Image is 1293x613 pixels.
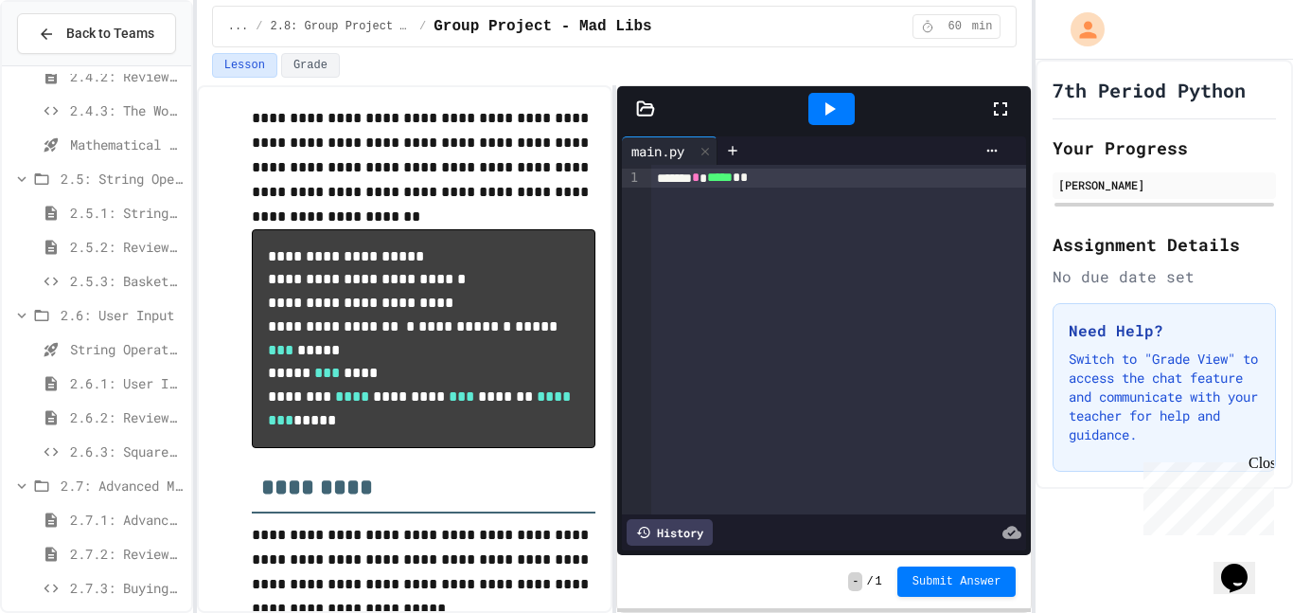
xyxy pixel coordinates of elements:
[70,407,184,427] span: 2.6.2: Review - User Input
[8,8,131,120] div: Chat with us now!Close
[70,203,184,223] span: 2.5.1: String Operators
[622,169,641,188] div: 1
[212,53,277,78] button: Lesson
[70,66,184,86] span: 2.4.2: Review - Mathematical Operators
[940,19,970,34] span: 60
[256,19,262,34] span: /
[17,13,176,54] button: Back to Teams
[70,510,184,530] span: 2.7.1: Advanced Math
[70,373,184,393] span: 2.6.1: User Input
[61,169,184,189] span: 2.5: String Operators
[1051,8,1109,51] div: My Account
[876,574,882,589] span: 1
[1069,319,1260,342] h3: Need Help?
[1053,265,1276,288] div: No due date set
[70,578,184,598] span: 2.7.3: Buying Basketballs
[70,339,184,359] span: String Operators - Quiz
[228,19,249,34] span: ...
[622,136,717,165] div: main.py
[70,135,184,154] span: Mathematical Operators - Quiz
[1136,455,1274,535] iframe: chat widget
[1058,176,1270,193] div: [PERSON_NAME]
[70,544,184,564] span: 2.7.2: Review - Advanced Math
[1053,77,1246,103] h1: 7th Period Python
[61,476,184,496] span: 2.7: Advanced Math
[271,19,413,34] span: 2.8: Group Project - Mad Libs
[70,237,184,257] span: 2.5.2: Review - String Operators
[281,53,340,78] button: Grade
[70,100,184,120] span: 2.4.3: The World's Worst [PERSON_NAME] Market
[972,19,993,34] span: min
[66,24,154,44] span: Back to Teams
[627,519,713,546] div: History
[70,442,184,461] span: 2.6.3: Squares and Circles
[912,574,1001,589] span: Submit Answer
[1069,350,1260,444] p: Switch to "Grade View" to access the chat feature and communicate with your teacher for help and ...
[622,141,694,161] div: main.py
[70,271,184,291] span: 2.5.3: Basketballs and Footballs
[1053,231,1276,258] h2: Assignment Details
[866,574,873,589] span: /
[1213,537,1274,594] iframe: chat widget
[419,19,426,34] span: /
[897,567,1017,597] button: Submit Answer
[434,15,651,38] span: Group Project - Mad Libs
[848,572,862,591] span: -
[61,305,184,325] span: 2.6: User Input
[1053,135,1276,161] h2: Your Progress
